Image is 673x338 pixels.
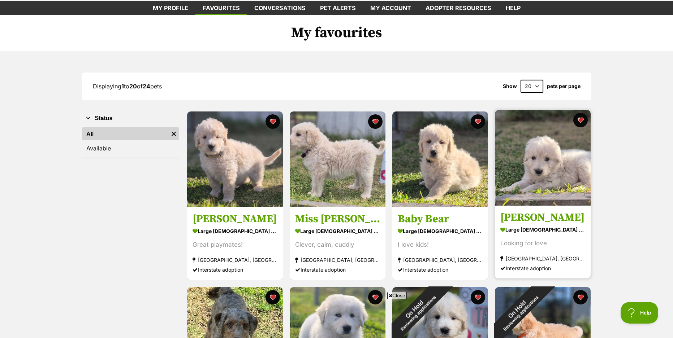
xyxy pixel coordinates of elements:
[247,1,313,15] a: conversations
[573,113,588,127] button: favourite
[398,255,483,265] div: [GEOGRAPHIC_DATA], [GEOGRAPHIC_DATA]
[82,126,179,158] div: Status
[266,290,280,304] button: favourite
[495,110,591,206] img: Abby Cadabby
[146,1,195,15] a: My profile
[295,255,380,265] div: [GEOGRAPHIC_DATA], [GEOGRAPHIC_DATA]
[193,212,277,226] h3: [PERSON_NAME]
[187,111,283,207] img: Ernie
[392,111,488,207] img: Baby Bear
[195,1,247,15] a: Favourites
[82,142,179,155] a: Available
[143,83,150,90] strong: 24
[290,111,385,207] img: Miss Piggy
[82,114,179,123] button: Status
[500,239,585,249] div: Looking for love
[471,114,485,129] button: favourite
[82,127,168,140] a: All
[313,1,363,15] a: Pet alerts
[500,254,585,264] div: [GEOGRAPHIC_DATA], [GEOGRAPHIC_DATA]
[193,226,277,237] div: large [DEMOGRAPHIC_DATA] Dog
[499,1,528,15] a: Help
[368,290,383,304] button: favourite
[398,212,483,226] h3: Baby Bear
[573,290,588,304] button: favourite
[500,264,585,273] div: Interstate adoption
[295,265,380,275] div: Interstate adoption
[295,212,380,226] h3: Miss [PERSON_NAME]
[193,265,277,275] div: Interstate adoption
[363,1,418,15] a: My account
[129,83,137,90] strong: 20
[621,302,659,324] iframe: Help Scout Beacon - Open
[471,290,485,304] button: favourite
[500,211,585,225] h3: [PERSON_NAME]
[398,226,483,237] div: large [DEMOGRAPHIC_DATA] Dog
[295,226,380,237] div: large [DEMOGRAPHIC_DATA] Dog
[187,207,283,280] a: [PERSON_NAME] large [DEMOGRAPHIC_DATA] Dog Great playmates! [GEOGRAPHIC_DATA], [GEOGRAPHIC_DATA] ...
[266,114,280,129] button: favourite
[368,114,383,129] button: favourite
[502,295,539,332] span: Reviewing applications
[290,207,385,280] a: Miss [PERSON_NAME] large [DEMOGRAPHIC_DATA] Dog Clever, calm, cuddly [GEOGRAPHIC_DATA], [GEOGRAPH...
[161,302,512,334] iframe: Advertisement
[168,127,179,140] a: Remove filter
[547,83,581,89] label: pets per page
[418,1,499,15] a: Adopter resources
[392,207,488,280] a: Baby Bear large [DEMOGRAPHIC_DATA] Dog I love kids! [GEOGRAPHIC_DATA], [GEOGRAPHIC_DATA] Intersta...
[387,292,407,299] span: Close
[93,83,162,90] span: Displaying to of pets
[398,240,483,250] div: I love kids!
[295,240,380,250] div: Clever, calm, cuddly
[121,83,124,90] strong: 1
[193,255,277,265] div: [GEOGRAPHIC_DATA], [GEOGRAPHIC_DATA]
[503,83,517,89] span: Show
[398,265,483,275] div: Interstate adoption
[495,206,591,279] a: [PERSON_NAME] large [DEMOGRAPHIC_DATA] Dog Looking for love [GEOGRAPHIC_DATA], [GEOGRAPHIC_DATA] ...
[500,225,585,235] div: large [DEMOGRAPHIC_DATA] Dog
[193,240,277,250] div: Great playmates!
